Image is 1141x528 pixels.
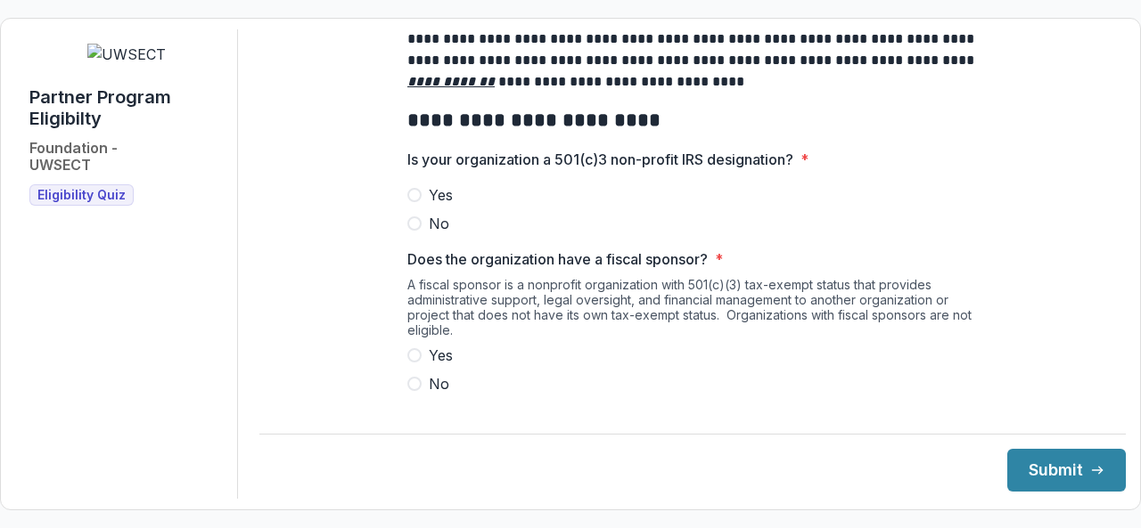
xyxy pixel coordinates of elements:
img: UWSECT [87,44,166,65]
h2: Foundation - UWSECT [29,140,118,174]
p: Does the organization have a fiscal sponsor? [407,248,708,270]
span: Eligibility Quiz [37,188,126,203]
span: Yes [429,184,453,206]
h1: Partner Program Eligibilty [29,86,223,129]
p: Is your organization a 501(c)3 non-profit IRS designation? [407,149,793,170]
span: Yes [429,345,453,366]
button: Submit [1007,449,1126,491]
span: No [429,213,449,234]
div: A fiscal sponsor is a nonprofit organization with 501(c)(3) tax-exempt status that provides admin... [407,277,978,345]
span: No [429,373,449,394]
